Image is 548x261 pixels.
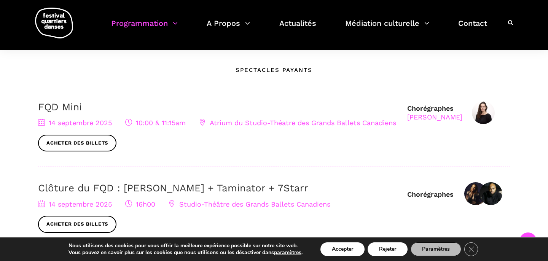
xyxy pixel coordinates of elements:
button: Paramètres [411,242,461,256]
a: Clôture du FQD : [PERSON_NAME] + Taminator + 7Starr [38,182,308,194]
p: Nous utilisons des cookies pour vous offrir la meilleure expérience possible sur notre site web. [68,242,303,249]
img: Valerie T Chartier [464,182,487,205]
span: 14 septembre 2025 [38,119,112,127]
button: Accepter [320,242,365,256]
span: 10:00 & 11:15am [125,119,186,127]
a: Acheter des billets [38,135,116,152]
a: Actualités [279,17,316,39]
a: Médiation culturelle [345,17,429,39]
a: FQD Mini [38,101,82,113]
p: Vous pouvez en savoir plus sur les cookies que nous utilisons ou les désactiver dans . [68,249,303,256]
img: alexandra_01 [472,101,495,124]
a: Acheter des billets [38,216,116,233]
span: 14 septembre 2025 [38,200,112,208]
a: A Propos [207,17,250,39]
div: Spectacles Payants [236,65,312,75]
div: Chorégraphes [407,190,454,199]
div: Chorégraphes [407,104,462,122]
span: Atrium du Studio-Théatre des Grands Ballets Canadiens [199,119,396,127]
a: Programmation [111,17,178,39]
a: Contact [458,17,487,39]
span: 16h00 [125,200,155,208]
span: Studio-Théâtre des Grands Ballets Canadiens [169,200,330,208]
div: [PERSON_NAME] [407,113,462,121]
button: Rejeter [368,242,408,256]
button: paramètres [274,249,301,256]
img: 7starr [479,182,502,205]
button: Close GDPR Cookie Banner [464,242,478,256]
img: logo-fqd-med [35,8,73,38]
